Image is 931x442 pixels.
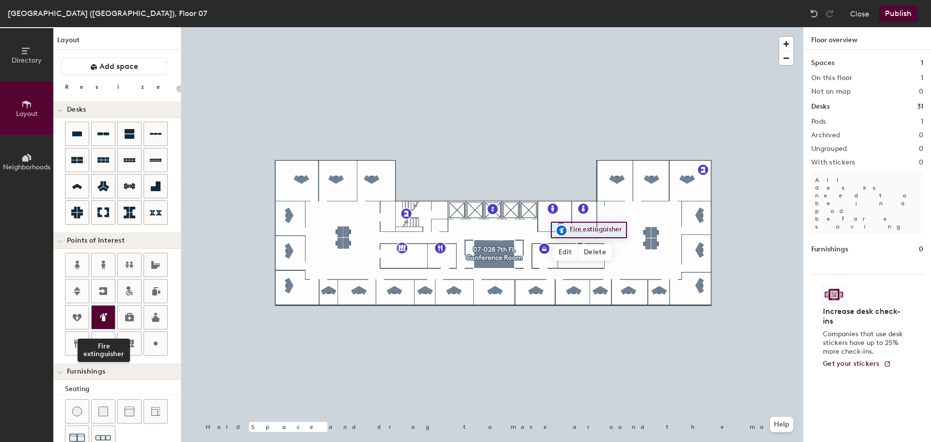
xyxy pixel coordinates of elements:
p: All desks need to be in a pod before saving [811,172,923,234]
span: Get your stickers [823,360,880,368]
button: Couch (corner) [144,399,168,424]
img: Couch (middle) [125,407,134,416]
h1: Furnishings [811,244,848,255]
h4: Increase desk check-ins [823,307,906,326]
span: Delete [578,244,612,261]
button: Fire extinguisher [91,305,115,329]
h2: 0 [919,159,923,166]
h2: Ungrouped [811,145,847,153]
h1: Spaces [811,58,835,68]
img: Cushion [98,407,108,416]
h2: 1 [921,118,923,126]
h1: 31 [917,101,923,112]
h2: 1 [921,74,923,82]
h2: 0 [919,145,923,153]
h2: With stickers [811,159,855,166]
img: Stool [72,407,82,416]
h1: Floor overview [803,27,931,50]
h2: 0 [919,131,923,139]
h2: Pods [811,118,826,126]
button: Stool [65,399,89,424]
button: Help [770,417,793,432]
a: Get your stickers [823,360,891,368]
h1: Layout [53,35,181,50]
img: Undo [809,9,819,18]
img: Sticker logo [823,286,845,303]
button: Close [850,6,869,21]
span: Furnishings [67,368,105,376]
span: Layout [16,110,38,118]
h2: On this floor [811,74,852,82]
div: Seating [65,384,181,394]
span: Add space [99,62,138,71]
h1: 0 [919,244,923,255]
h2: Not on map [811,88,851,96]
h2: Archived [811,131,840,139]
span: Directory [12,56,42,65]
img: Redo [825,9,835,18]
span: Desks [67,106,86,114]
h2: 0 [919,88,923,96]
p: Companies that use desk stickers have up to 25% more check-ins. [823,330,906,356]
span: Neighborhoods [3,163,50,171]
button: Add space [61,58,167,75]
button: Couch (middle) [117,399,142,424]
img: Couch (corner) [151,407,161,416]
span: Edit [553,244,578,261]
h1: 1 [921,58,923,68]
div: Resize [65,83,172,91]
button: Publish [879,6,917,21]
h1: Desks [811,101,830,112]
button: Cushion [91,399,115,424]
div: [GEOGRAPHIC_DATA] ([GEOGRAPHIC_DATA]), Floor 07 [8,7,207,19]
span: Points of Interest [67,237,125,245]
